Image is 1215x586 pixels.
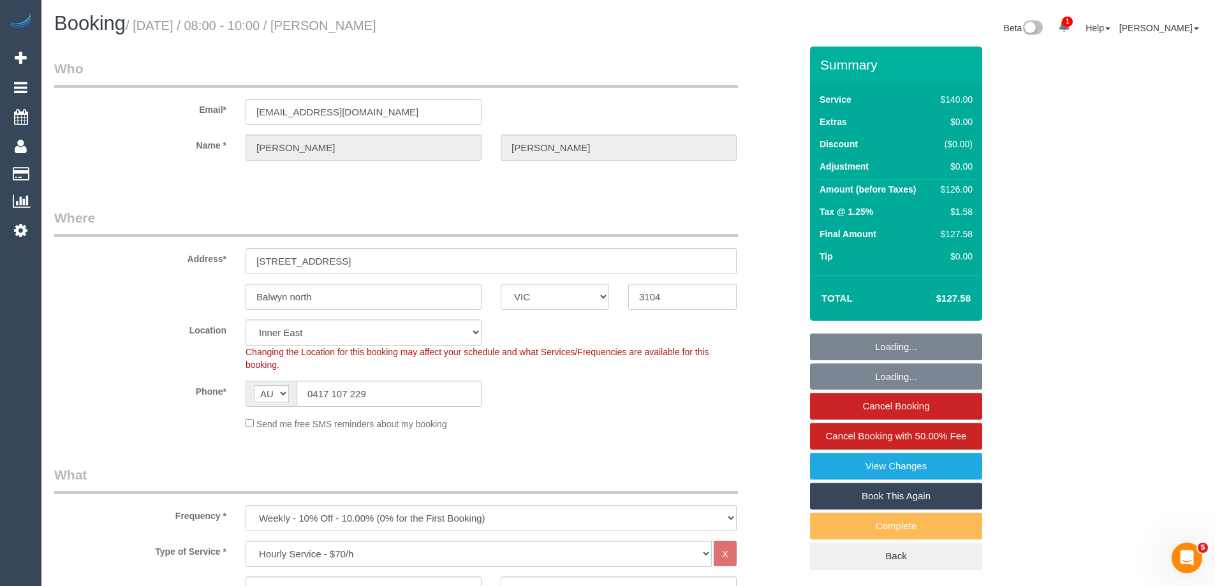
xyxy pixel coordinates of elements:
span: 5 [1198,543,1208,553]
label: Amount (before Taxes) [820,183,916,196]
label: Email* [45,99,236,116]
label: Address* [45,248,236,265]
h4: $127.58 [898,293,971,304]
span: Changing the Location for this booking may affect your schedule and what Services/Frequencies are... [246,347,709,370]
div: $0.00 [936,160,973,173]
div: $140.00 [936,93,973,106]
img: Automaid Logo [8,13,33,31]
label: Tax @ 1.25% [820,205,873,218]
div: $126.00 [936,183,973,196]
a: Book This Again [810,483,982,509]
label: Adjustment [820,160,869,173]
div: $0.00 [936,250,973,263]
a: Cancel Booking with 50.00% Fee [810,423,982,450]
input: Email* [246,99,482,125]
div: $0.00 [936,115,973,128]
a: Cancel Booking [810,393,982,420]
a: Help [1086,23,1110,33]
span: Cancel Booking with 50.00% Fee [826,430,967,441]
span: Booking [54,12,126,34]
span: 1 [1062,17,1073,27]
label: Name * [45,135,236,152]
div: $1.58 [936,205,973,218]
h3: Summary [820,57,976,72]
strong: Total [821,293,853,304]
label: Location [45,319,236,337]
legend: What [54,465,738,494]
a: Beta [1004,23,1043,33]
label: Type of Service * [45,541,236,558]
a: 1 [1052,13,1077,41]
legend: Where [54,209,738,237]
a: Back [810,543,982,569]
small: / [DATE] / 08:00 - 10:00 / [PERSON_NAME] [126,18,376,33]
input: Suburb* [246,284,482,310]
label: Final Amount [820,228,876,240]
label: Frequency * [45,505,236,522]
iframe: Intercom live chat [1172,543,1202,573]
label: Phone* [45,381,236,398]
input: Phone* [297,381,482,407]
a: View Changes [810,453,982,480]
input: Last Name* [501,135,737,161]
input: First Name* [246,135,482,161]
label: Discount [820,138,858,150]
div: $127.58 [936,228,973,240]
div: ($0.00) [936,138,973,150]
input: Post Code* [628,284,737,310]
label: Extras [820,115,847,128]
span: Send me free SMS reminders about my booking [256,419,447,429]
label: Service [820,93,851,106]
label: Tip [820,250,833,263]
img: New interface [1022,20,1043,37]
legend: Who [54,59,738,88]
a: [PERSON_NAME] [1119,23,1199,33]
